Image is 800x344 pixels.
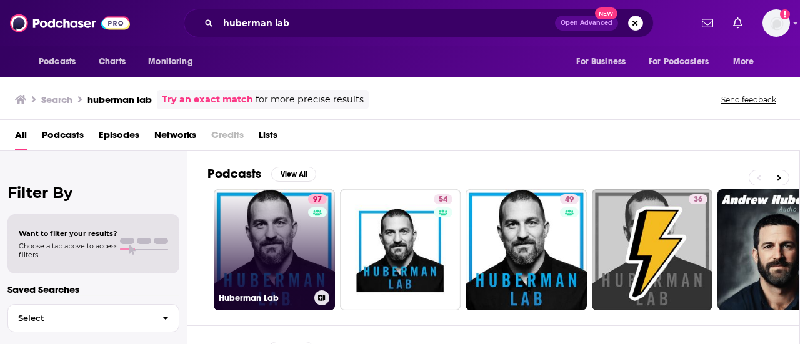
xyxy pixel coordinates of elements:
[717,94,780,105] button: Send feedback
[259,125,277,150] a: Lists
[762,9,790,37] img: User Profile
[10,11,130,35] img: Podchaser - Follow, Share and Rate Podcasts
[565,194,574,206] span: 49
[340,189,461,310] a: 54
[313,194,322,206] span: 97
[41,94,72,106] h3: Search
[697,12,718,34] a: Show notifications dropdown
[592,189,713,310] a: 36
[214,189,335,310] a: 97Huberman Lab
[7,184,179,202] h2: Filter By
[148,53,192,71] span: Monitoring
[733,53,754,71] span: More
[434,194,452,204] a: 54
[724,50,770,74] button: open menu
[439,194,447,206] span: 54
[154,125,196,150] a: Networks
[218,13,555,33] input: Search podcasts, credits, & more...
[567,50,641,74] button: open menu
[162,92,253,107] a: Try an exact match
[19,242,117,259] span: Choose a tab above to access filters.
[8,314,152,322] span: Select
[689,194,707,204] a: 36
[555,16,618,31] button: Open AdvancedNew
[15,125,27,150] a: All
[466,189,587,310] a: 49
[561,20,612,26] span: Open Advanced
[641,50,727,74] button: open menu
[7,283,179,295] p: Saved Searches
[694,194,702,206] span: 36
[39,53,76,71] span: Podcasts
[728,12,747,34] a: Show notifications dropdown
[7,304,179,332] button: Select
[207,166,316,182] a: PodcastsView All
[780,9,790,19] svg: Add a profile image
[576,53,626,71] span: For Business
[99,53,126,71] span: Charts
[308,194,327,204] a: 97
[256,92,364,107] span: for more precise results
[87,94,152,106] h3: huberman lab
[19,229,117,238] span: Want to filter your results?
[211,125,244,150] span: Credits
[560,194,579,204] a: 49
[649,53,709,71] span: For Podcasters
[271,167,316,182] button: View All
[99,125,139,150] a: Episodes
[30,50,92,74] button: open menu
[139,50,209,74] button: open menu
[595,7,617,19] span: New
[91,50,133,74] a: Charts
[762,9,790,37] span: Logged in as ShannonHennessey
[184,9,654,37] div: Search podcasts, credits, & more...
[207,166,261,182] h2: Podcasts
[42,125,84,150] a: Podcasts
[762,9,790,37] button: Show profile menu
[219,293,309,303] h3: Huberman Lab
